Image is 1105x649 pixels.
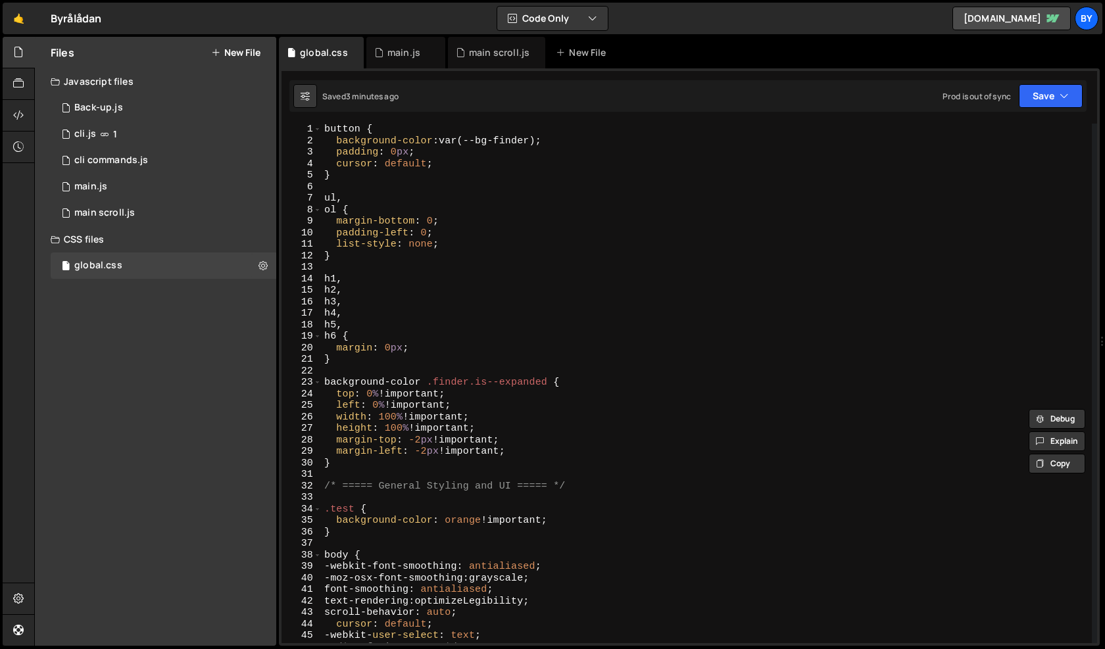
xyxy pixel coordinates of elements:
div: 21 [282,354,322,366]
div: 41 [282,584,322,596]
div: 11 [282,239,322,251]
div: 4 [282,158,322,170]
div: 45 [282,630,322,642]
div: 13 [282,262,322,274]
div: 14 [282,274,322,285]
div: 15 [282,285,322,297]
div: 10338/23933.js [51,174,276,200]
div: 17 [282,308,322,320]
div: 31 [282,469,322,481]
div: 10338/24355.js [51,147,276,174]
div: 28 [282,435,322,446]
div: 2 [282,135,322,147]
div: 29 [282,446,322,458]
div: 44 [282,619,322,631]
div: 25 [282,400,322,412]
div: 23 [282,377,322,389]
div: 42 [282,596,322,608]
div: 6 [282,181,322,193]
div: 19 [282,331,322,343]
div: 36 [282,527,322,539]
div: Byrålådan [51,11,101,26]
div: 12 [282,251,322,262]
div: 18 [282,320,322,331]
div: 30 [282,458,322,469]
button: Copy [1029,454,1085,473]
div: 26 [282,412,322,423]
a: By [1075,7,1098,30]
div: 16 [282,297,322,308]
div: 43 [282,607,322,619]
button: New File [211,47,260,58]
div: 20 [282,343,322,354]
button: Debug [1029,409,1085,429]
div: main scroll.js [74,207,135,219]
div: main.js [74,181,107,193]
div: 1 [282,124,322,135]
div: 10 [282,228,322,239]
div: 8 [282,204,322,216]
div: 3 [282,147,322,158]
button: Save [1019,84,1083,108]
div: CSS files [35,226,276,252]
div: Back-up.js [74,102,123,114]
a: 🤙 [3,3,35,34]
div: main.js [387,46,420,59]
div: 10338/23371.js [51,121,276,147]
div: 38 [282,550,322,562]
div: New File [556,46,611,59]
div: cli commands.js [74,155,148,166]
div: main scroll.js [469,46,529,59]
a: [DOMAIN_NAME] [952,7,1071,30]
div: 22 [282,366,322,377]
div: Javascript files [35,68,276,95]
div: 33 [282,492,322,504]
div: 40 [282,573,322,585]
div: 3 minutes ago [346,91,399,102]
div: 5 [282,170,322,181]
button: Explain [1029,431,1085,451]
div: cli.js [74,128,96,140]
div: 10338/24973.js [51,200,276,226]
div: Prod is out of sync [943,91,1011,102]
div: 34 [282,504,322,516]
div: 24 [282,389,322,400]
h2: Files [51,45,74,60]
div: global.css [74,260,122,272]
button: Code Only [497,7,608,30]
div: Saved [322,91,399,102]
div: 32 [282,481,322,493]
div: 10338/35579.js [51,95,276,121]
div: 37 [282,538,322,550]
div: 35 [282,515,322,527]
div: 10338/24192.css [51,252,276,279]
div: 39 [282,561,322,573]
span: 1 [113,129,117,139]
div: global.css [300,46,348,59]
div: 27 [282,423,322,435]
div: 7 [282,193,322,204]
div: 9 [282,216,322,228]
